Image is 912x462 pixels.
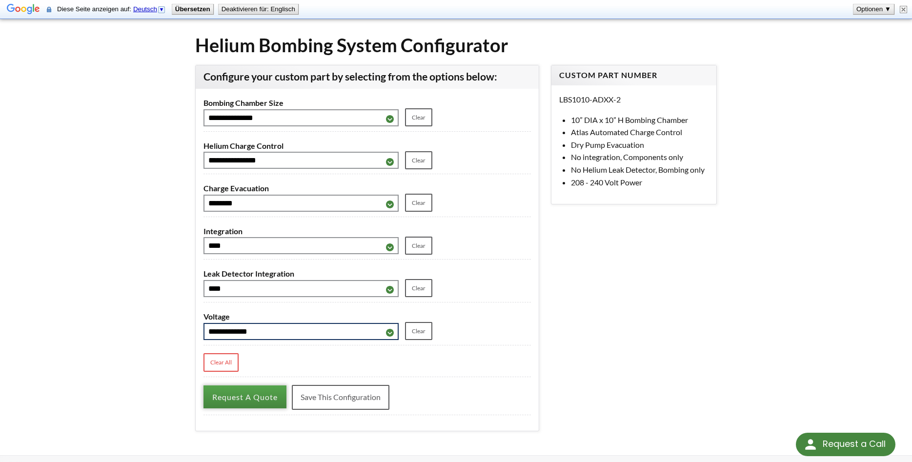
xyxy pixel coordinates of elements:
h1: Helium Bombing System Configurator [195,33,717,57]
li: Dry Pump Evacuation [571,139,709,151]
img: Google Google Übersetzer [7,3,40,17]
b: Übersetzen [175,5,210,13]
div: Request a Call [823,433,886,455]
a: Clear [405,151,432,169]
img: round button [803,437,818,452]
a: Clear [405,322,432,340]
label: Leak Detector Integration [203,267,531,280]
a: Clear [405,237,432,255]
a: Deutsch [133,5,166,13]
label: Helium Charge Control [203,140,531,152]
h3: Configure your custom part by selecting from the options below: [203,70,531,84]
img: Schließen [900,6,907,13]
span: Deutsch [133,5,157,13]
div: Request a Call [796,433,895,456]
li: No integration, Components only [571,151,709,163]
li: 10” DIA x 10” H Bombing Chamber [571,114,709,126]
a: Clear [405,194,432,212]
p: LBS1010-ADXX-2 [559,93,709,106]
button: Optionen ▼ [853,4,894,14]
li: No Helium Leak Detector, Bombing only [571,163,709,176]
label: Charge Evacuation [203,182,531,195]
h4: Custom Part Number [559,70,709,80]
label: Bombing Chamber Size [203,97,531,109]
button: Request A Quote [203,385,286,408]
button: Deaktivieren für: Englisch [219,4,298,14]
a: Save This Configuration [292,385,389,409]
button: Übersetzen [172,4,213,14]
label: Integration [203,225,531,238]
a: Clear [405,108,432,126]
li: 208 - 240 Volt Power [571,176,709,189]
label: Voltage [203,310,531,323]
li: Atlas Automated Charge Control [571,126,709,139]
a: Clear [405,279,432,297]
a: Clear All [203,353,239,372]
img: Der Content dieser sicheren Seite wird über eine sichere Verbindung zur Übersetzung an Google ges... [47,6,51,13]
span: Diese Seite anzeigen auf: [57,5,168,13]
